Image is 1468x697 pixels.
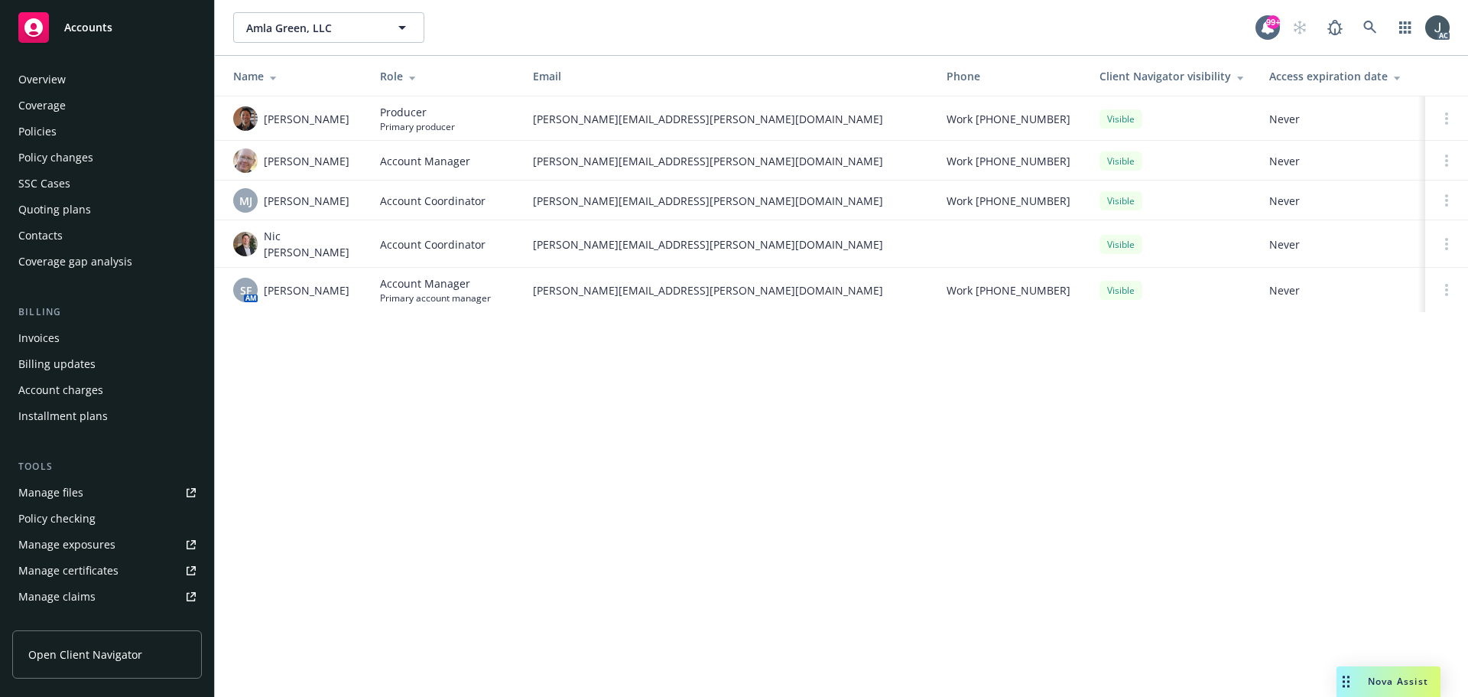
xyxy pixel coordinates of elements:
[1099,109,1142,129] div: Visible
[380,292,491,305] span: Primary account manager
[64,21,112,34] span: Accounts
[1336,666,1440,697] button: Nova Assist
[233,148,258,173] img: photo
[12,171,202,196] a: SSC Cases
[533,236,922,252] span: [PERSON_NAME][EMAIL_ADDRESS][PERSON_NAME][DOMAIN_NAME]
[12,506,202,531] a: Policy checking
[18,171,70,196] div: SSC Cases
[18,145,93,170] div: Policy changes
[1269,193,1413,209] span: Never
[947,282,1070,298] span: Work [PHONE_NUMBER]
[12,378,202,402] a: Account charges
[18,326,60,350] div: Invoices
[380,236,486,252] span: Account Coordinator
[18,480,83,505] div: Manage files
[233,12,424,43] button: Amla Green, LLC
[12,93,202,118] a: Coverage
[12,119,202,144] a: Policies
[947,68,1075,84] div: Phone
[264,282,349,298] span: [PERSON_NAME]
[1269,282,1413,298] span: Never
[264,111,349,127] span: [PERSON_NAME]
[12,559,202,583] a: Manage certificates
[18,378,103,402] div: Account charges
[1266,15,1280,29] div: 99+
[533,111,922,127] span: [PERSON_NAME][EMAIL_ADDRESS][PERSON_NAME][DOMAIN_NAME]
[12,352,202,376] a: Billing updates
[947,111,1070,127] span: Work [PHONE_NUMBER]
[18,223,63,248] div: Contacts
[1320,12,1350,43] a: Report a Bug
[12,67,202,92] a: Overview
[1336,666,1356,697] div: Drag to move
[1269,111,1413,127] span: Never
[380,104,455,120] span: Producer
[12,197,202,222] a: Quoting plans
[1099,68,1245,84] div: Client Navigator visibility
[1390,12,1421,43] a: Switch app
[239,193,252,209] span: MJ
[12,305,202,320] div: Billing
[18,611,90,635] div: Manage BORs
[12,223,202,248] a: Contacts
[12,585,202,609] a: Manage claims
[12,611,202,635] a: Manage BORs
[240,282,252,298] span: SF
[380,193,486,209] span: Account Coordinator
[1284,12,1315,43] a: Start snowing
[18,585,96,609] div: Manage claims
[18,559,119,583] div: Manage certificates
[1269,236,1413,252] span: Never
[1099,235,1142,254] div: Visible
[264,153,349,169] span: [PERSON_NAME]
[533,193,922,209] span: [PERSON_NAME][EMAIL_ADDRESS][PERSON_NAME][DOMAIN_NAME]
[1099,281,1142,300] div: Visible
[233,106,258,131] img: photo
[28,647,142,663] span: Open Client Navigator
[947,193,1070,209] span: Work [PHONE_NUMBER]
[264,193,349,209] span: [PERSON_NAME]
[533,153,922,169] span: [PERSON_NAME][EMAIL_ADDRESS][PERSON_NAME][DOMAIN_NAME]
[380,153,470,169] span: Account Manager
[233,232,258,256] img: photo
[1099,191,1142,210] div: Visible
[1355,12,1385,43] a: Search
[12,404,202,428] a: Installment plans
[18,404,108,428] div: Installment plans
[18,93,66,118] div: Coverage
[12,459,202,474] div: Tools
[12,6,202,49] a: Accounts
[12,480,202,505] a: Manage files
[246,20,378,36] span: Amla Green, LLC
[18,249,132,274] div: Coverage gap analysis
[18,67,66,92] div: Overview
[1269,68,1413,84] div: Access expiration date
[18,533,115,557] div: Manage exposures
[533,282,922,298] span: [PERSON_NAME][EMAIL_ADDRESS][PERSON_NAME][DOMAIN_NAME]
[12,326,202,350] a: Invoices
[1425,15,1450,40] img: photo
[18,506,96,531] div: Policy checking
[18,197,91,222] div: Quoting plans
[533,68,922,84] div: Email
[947,153,1070,169] span: Work [PHONE_NUMBER]
[1099,151,1142,171] div: Visible
[380,68,508,84] div: Role
[264,228,356,260] span: Nic [PERSON_NAME]
[12,533,202,557] a: Manage exposures
[1368,675,1428,688] span: Nova Assist
[233,68,356,84] div: Name
[12,145,202,170] a: Policy changes
[1269,153,1413,169] span: Never
[380,275,491,292] span: Account Manager
[18,119,57,144] div: Policies
[12,249,202,274] a: Coverage gap analysis
[380,120,455,133] span: Primary producer
[18,352,96,376] div: Billing updates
